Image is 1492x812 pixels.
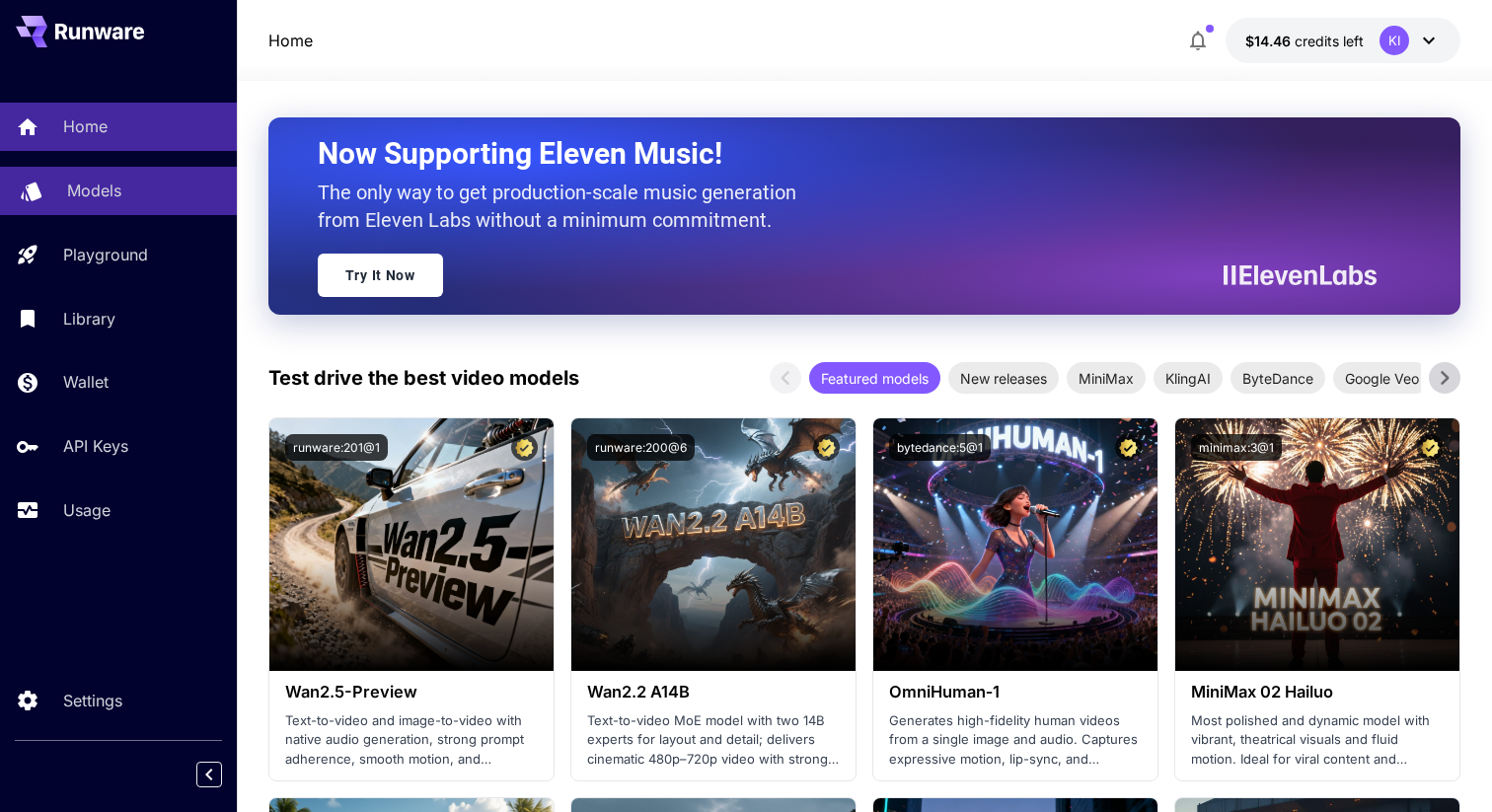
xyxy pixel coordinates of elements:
[889,683,1142,701] h3: OmniHuman‑1
[1191,683,1444,701] h3: MiniMax 02 Hailuo
[268,29,313,52] nav: breadcrumb
[587,683,840,701] h3: Wan2.2 A14B
[63,370,109,394] p: Wallet
[948,368,1059,389] span: New releases
[1226,18,1460,63] button: $14.46191KI
[889,434,991,461] button: bytedance:5@1
[1333,368,1431,389] span: Google Veo
[211,757,237,792] div: Collapse sidebar
[873,418,1157,671] img: alt
[67,179,121,202] p: Models
[63,243,148,266] p: Playground
[1380,26,1409,55] div: KI
[63,434,128,458] p: API Keys
[511,434,538,461] button: Certified Model – Vetted for best performance and includes a commercial license.
[948,362,1059,394] div: New releases
[1417,434,1444,461] button: Certified Model – Vetted for best performance and includes a commercial license.
[268,29,313,52] a: Home
[587,711,840,770] p: Text-to-video MoE model with two 14B experts for layout and detail; delivers cinematic 480p–720p ...
[809,368,940,389] span: Featured models
[63,307,115,331] p: Library
[318,254,443,297] a: Try It Now
[63,689,122,712] p: Settings
[1154,362,1223,394] div: KlingAI
[285,711,538,770] p: Text-to-video and image-to-video with native audio generation, strong prompt adherence, smooth mo...
[268,363,579,393] p: Test drive the best video models
[1175,418,1459,671] img: alt
[1115,434,1142,461] button: Certified Model – Vetted for best performance and includes a commercial license.
[1231,368,1325,389] span: ByteDance
[285,434,388,461] button: runware:201@1
[63,114,108,138] p: Home
[1067,368,1146,389] span: MiniMax
[318,179,811,234] p: The only way to get production-scale music generation from Eleven Labs without a minimum commitment.
[889,711,1142,770] p: Generates high-fidelity human videos from a single image and audio. Captures expressive motion, l...
[1245,31,1364,51] div: $14.46191
[318,135,1362,173] h2: Now Supporting Eleven Music!
[587,434,695,461] button: runware:200@6
[1245,33,1295,49] span: $14.46
[1333,362,1431,394] div: Google Veo
[63,498,111,522] p: Usage
[1191,711,1444,770] p: Most polished and dynamic model with vibrant, theatrical visuals and fluid motion. Ideal for vira...
[813,434,840,461] button: Certified Model – Vetted for best performance and includes a commercial license.
[1231,362,1325,394] div: ByteDance
[196,762,222,787] button: Collapse sidebar
[809,362,940,394] div: Featured models
[285,683,538,701] h3: Wan2.5-Preview
[571,418,856,671] img: alt
[1191,434,1282,461] button: minimax:3@1
[1154,368,1223,389] span: KlingAI
[1295,33,1364,49] span: credits left
[269,418,554,671] img: alt
[1067,362,1146,394] div: MiniMax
